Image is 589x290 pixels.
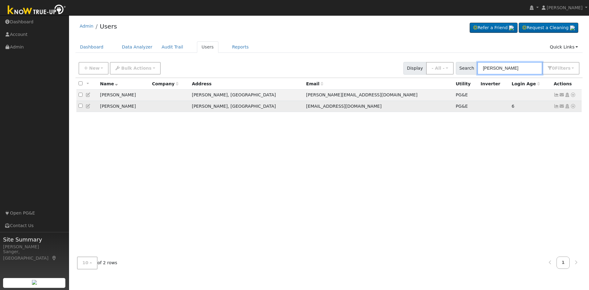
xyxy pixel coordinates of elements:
button: Bulk Actions [110,62,160,75]
span: [EMAIL_ADDRESS][DOMAIN_NAME] [306,104,382,109]
a: Reports [228,41,253,53]
a: Other actions [570,92,576,98]
a: Audit Trail [157,41,188,53]
span: Filter [555,66,571,71]
a: Users [100,23,117,30]
div: Utility [456,81,476,87]
img: retrieve [570,25,575,30]
img: Know True-Up [5,3,69,17]
td: [PERSON_NAME] [98,101,150,112]
span: Bulk Actions [121,66,152,71]
span: Name [100,81,118,86]
div: [PERSON_NAME] [3,244,66,250]
a: Edit User [86,104,91,109]
a: Other actions [570,103,576,110]
span: Site Summary [3,235,66,244]
span: [PERSON_NAME] [547,5,583,10]
span: [PERSON_NAME][EMAIL_ADDRESS][DOMAIN_NAME] [306,92,418,97]
a: Edit User [86,92,91,97]
span: Display [403,62,426,75]
span: Days since last login [512,81,540,86]
a: quevedoeva71@gmail.com [559,103,565,110]
a: alejandro.qgarcia@icloud.com [559,92,565,98]
a: Map [52,256,57,261]
input: Search [477,62,542,75]
img: retrieve [509,25,514,30]
td: [PERSON_NAME] [98,90,150,101]
button: - All - [426,62,454,75]
span: of 2 rows [77,257,117,269]
button: New [79,62,109,75]
a: Show Graph [554,104,559,109]
a: Login As [564,104,570,109]
span: PG&E [456,92,468,97]
td: [PERSON_NAME], [GEOGRAPHIC_DATA] [190,90,304,101]
div: Sanger, [GEOGRAPHIC_DATA] [3,249,66,261]
span: New [89,66,99,71]
div: Actions [554,81,579,87]
button: 0Filters [542,62,579,75]
a: Request a Cleaning [519,23,578,33]
a: Data Analyzer [117,41,157,53]
a: Admin [80,24,94,29]
span: s [568,66,570,71]
div: Inverter [481,81,507,87]
span: 09/17/2025 4:58:15 PM [512,104,514,109]
span: Company name [152,81,178,86]
span: PG&E [456,104,468,109]
td: [PERSON_NAME], [GEOGRAPHIC_DATA] [190,101,304,112]
a: Quick Links [545,41,583,53]
a: Dashboard [75,41,108,53]
span: 10 [83,260,89,265]
div: Address [192,81,302,87]
span: Email [306,81,323,86]
a: Refer a Friend [470,23,518,33]
a: 1 [556,257,570,269]
img: retrieve [32,280,37,285]
a: Login As [564,92,570,97]
span: Search [456,62,478,75]
a: Users [197,41,218,53]
a: Show Graph [554,92,559,97]
button: 10 [77,257,98,269]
